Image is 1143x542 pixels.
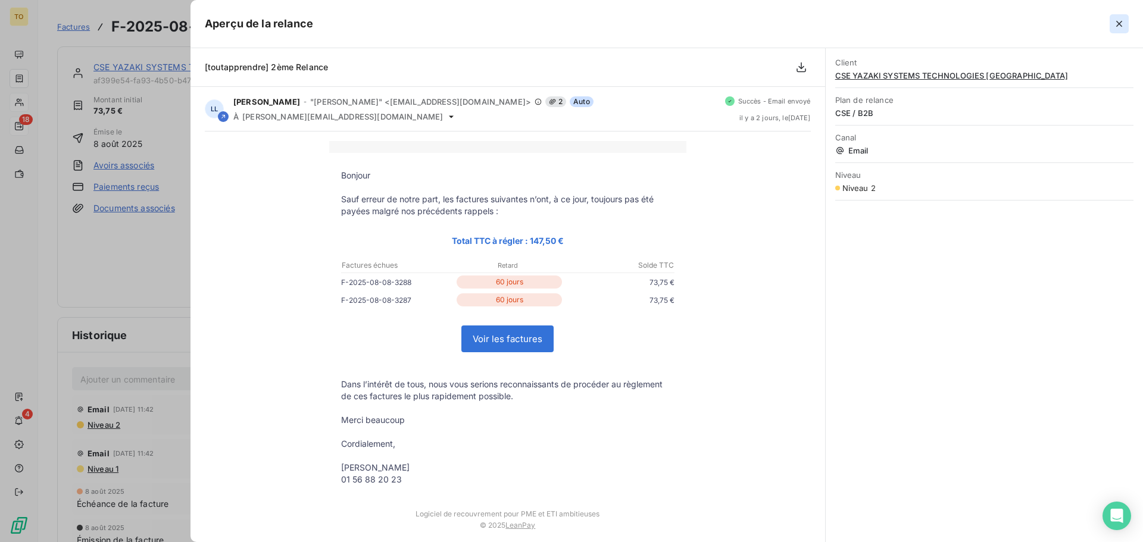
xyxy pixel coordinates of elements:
p: Sauf erreur de notre part, les factures suivantes n’ont, à ce jour, toujours pas été payées malgr... [341,193,674,217]
span: Plan de relance [835,95,1133,105]
p: [PERSON_NAME] [341,462,674,474]
div: Open Intercom Messenger [1103,502,1131,530]
span: Canal [835,133,1133,142]
span: - [304,98,307,105]
p: Solde TTC [564,260,674,271]
p: 60 jours [457,275,562,289]
span: [PERSON_NAME] [233,97,300,106]
p: Total TTC à régler : 147,50 € [341,234,674,247]
span: Succès - Email envoyé [738,98,811,105]
div: LL [205,99,224,118]
span: CSE / B2B [835,108,1133,118]
p: Cordialement, [341,438,674,450]
span: Email [835,146,1133,155]
p: 60 jours [457,293,562,306]
p: 01 56 88 20 23 [341,474,674,485]
span: Client [835,58,1133,67]
p: 73,75 € [564,276,674,289]
p: Dans l’intérêt de tous, nous vous serions reconnaissants de procéder au règlement de ces factures... [341,378,674,402]
p: Retard [452,260,563,271]
p: 73,75 € [564,294,674,306]
h5: Aperçu de la relance [205,15,313,32]
a: LeanPay [505,521,535,530]
span: "[PERSON_NAME]" <[EMAIL_ADDRESS][DOMAIN_NAME]> [310,97,531,106]
span: 2 [545,96,566,107]
span: Niveau [835,170,1133,180]
span: [PERSON_NAME][EMAIL_ADDRESS][DOMAIN_NAME] [242,112,443,121]
p: Bonjour [341,170,674,181]
span: Niveau 2 [842,183,876,193]
span: À [233,112,239,121]
p: F-2025-08-08-3288 [341,276,454,289]
td: © 2025 [329,518,686,541]
p: Factures échues [342,260,452,271]
span: CSE YAZAKI SYSTEMS TECHNOLOGIES [GEOGRAPHIC_DATA] [835,71,1133,80]
p: Merci beaucoup [341,414,674,426]
td: Logiciel de recouvrement pour PME et ETI ambitieuses [329,497,686,518]
a: Voir les factures [462,326,553,352]
span: [toutapprendre] 2ème Relance [205,62,328,72]
span: Auto [570,96,594,107]
p: F-2025-08-08-3287 [341,294,454,306]
span: il y a 2 jours , le [DATE] [739,114,811,121]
